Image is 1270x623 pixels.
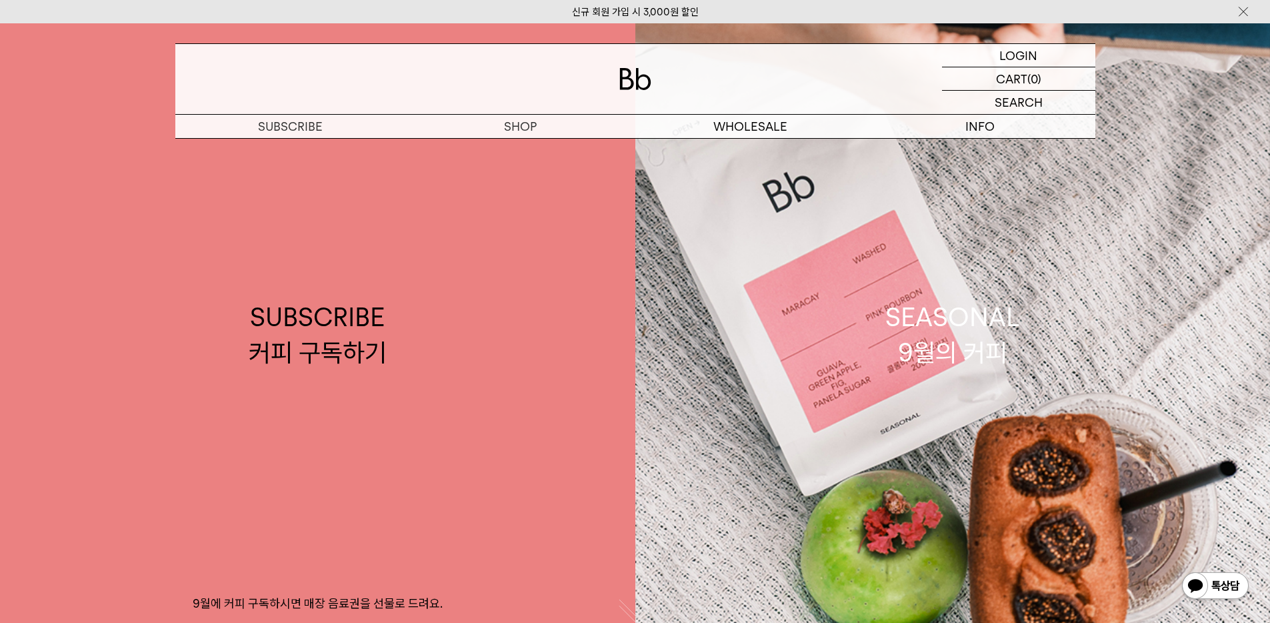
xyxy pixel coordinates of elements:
[996,67,1027,90] p: CART
[405,115,635,138] a: SHOP
[942,44,1095,67] a: LOGIN
[572,6,699,18] a: 신규 회원 가입 시 3,000원 할인
[995,91,1043,114] p: SEARCH
[249,299,387,370] div: SUBSCRIBE 커피 구독하기
[865,115,1095,138] p: INFO
[999,44,1037,67] p: LOGIN
[942,67,1095,91] a: CART (0)
[635,115,865,138] p: WHOLESALE
[619,68,651,90] img: 로고
[885,299,1020,370] div: SEASONAL 9월의 커피
[1027,67,1041,90] p: (0)
[1181,571,1250,603] img: 카카오톡 채널 1:1 채팅 버튼
[175,115,405,138] a: SUBSCRIBE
